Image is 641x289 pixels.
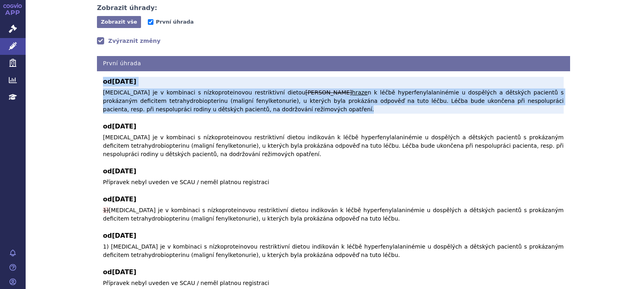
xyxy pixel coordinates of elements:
[112,78,136,85] span: [DATE]
[97,4,157,12] h4: Zobrazit úhrady:
[112,268,136,276] span: [DATE]
[101,19,137,25] span: Zobrazit vše
[112,122,136,130] span: [DATE]
[103,134,564,157] span: [MEDICAL_DATA] je v kombinaci s nízkoproteinovou restriktivní dietou indikován k léčbě hyperfenyl...
[148,19,153,25] input: První úhrada
[103,231,564,241] b: od
[112,232,136,239] span: [DATE]
[103,89,564,112] span: n k léčbě hyperfenylalaninémie u dospělých a dětských pacientů s prokázaným deficitem tetrahydrob...
[112,167,136,175] span: [DATE]
[352,89,368,96] ins: hraze
[103,167,564,176] b: od
[305,89,352,96] del: [PERSON_NAME]
[103,207,109,213] del: 1)
[103,243,564,258] span: 1) [MEDICAL_DATA] je v kombinaci s nízkoproteinovou restriktivní dietou indikován k léčbě hyperfe...
[97,37,161,45] a: Zvýraznit změny
[97,16,141,28] button: Zobrazit vše
[97,56,570,71] h4: První úhrada
[103,89,305,96] span: [MEDICAL_DATA] je v kombinaci s nízkoproteinovou restriktivní dietou
[103,280,269,286] span: Přípravek nebyl uveden ve SCAU / neměl platnou registraci
[103,195,564,204] b: od
[103,179,269,185] span: Přípravek nebyl uveden ve SCAU / neměl platnou registraci
[156,19,194,25] span: První úhrada
[112,195,136,203] span: [DATE]
[103,207,564,222] span: [MEDICAL_DATA] je v kombinaci s nízkoproteinovou restriktivní dietou indikován k léčbě hyperfenyl...
[103,122,564,131] b: od
[103,77,564,86] b: od
[103,267,564,277] b: od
